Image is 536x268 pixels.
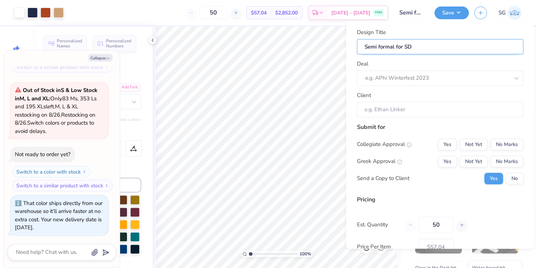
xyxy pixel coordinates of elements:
div: Pricing [357,195,523,204]
input: e.g. Ethan Linker [357,102,523,117]
span: Personalized Numbers [106,38,132,49]
div: Add Font [112,83,141,92]
button: Switch to a color with stock [12,166,90,177]
img: Switch to a similar product with stock [105,183,109,188]
input: – – [418,216,454,233]
span: $57.04 [251,9,267,17]
strong: & Low Stock in M, L and XL : [15,87,97,102]
span: FREE [375,10,382,15]
div: That color ships directly from our warehouse so it’ll arrive faster at no extra cost. Your new de... [15,200,102,231]
img: Stevani Grosso [507,6,522,20]
label: Est. Quantity [357,221,400,229]
label: Deal [357,60,368,68]
a: SG [498,6,522,20]
strong: Out of Stock in S [23,87,65,94]
span: 100 % [299,251,311,257]
label: Client [357,91,371,99]
span: Only 83 Ms, 353 Ls and 195 XLs left. M, L & XL restocking on 8/26. Restocking on 8/26. Switch col... [15,87,97,135]
span: SG [498,9,506,17]
button: No Marks [490,138,523,150]
div: Collegiate Approval [357,140,412,148]
button: Not Yet [460,138,488,150]
div: Not ready to order yet? [15,151,71,158]
span: $2,852.00 [275,9,298,17]
div: Send a Copy to Client [357,174,409,183]
button: Switch to a similar product with stock [12,180,113,191]
button: Switch to a similar product with stock [12,61,113,72]
input: – – [199,6,227,19]
label: Design Title [357,28,386,37]
button: Yes [438,155,457,167]
button: Not Yet [460,155,488,167]
img: Switch to a similar product with stock [105,64,109,69]
div: Submit for [357,122,523,131]
button: No [506,172,523,184]
label: Price Per Item [357,243,413,251]
button: Yes [484,172,503,184]
button: Collapse [88,54,112,62]
input: Untitled Design [394,5,429,20]
img: Switch to a color with stock [82,169,86,174]
button: No Marks [490,155,523,167]
span: Personalized Names [57,38,82,49]
div: Greek Approval [357,157,402,166]
button: Save [434,7,469,19]
button: Yes [438,138,457,150]
span: [DATE] - [DATE] [331,9,370,17]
